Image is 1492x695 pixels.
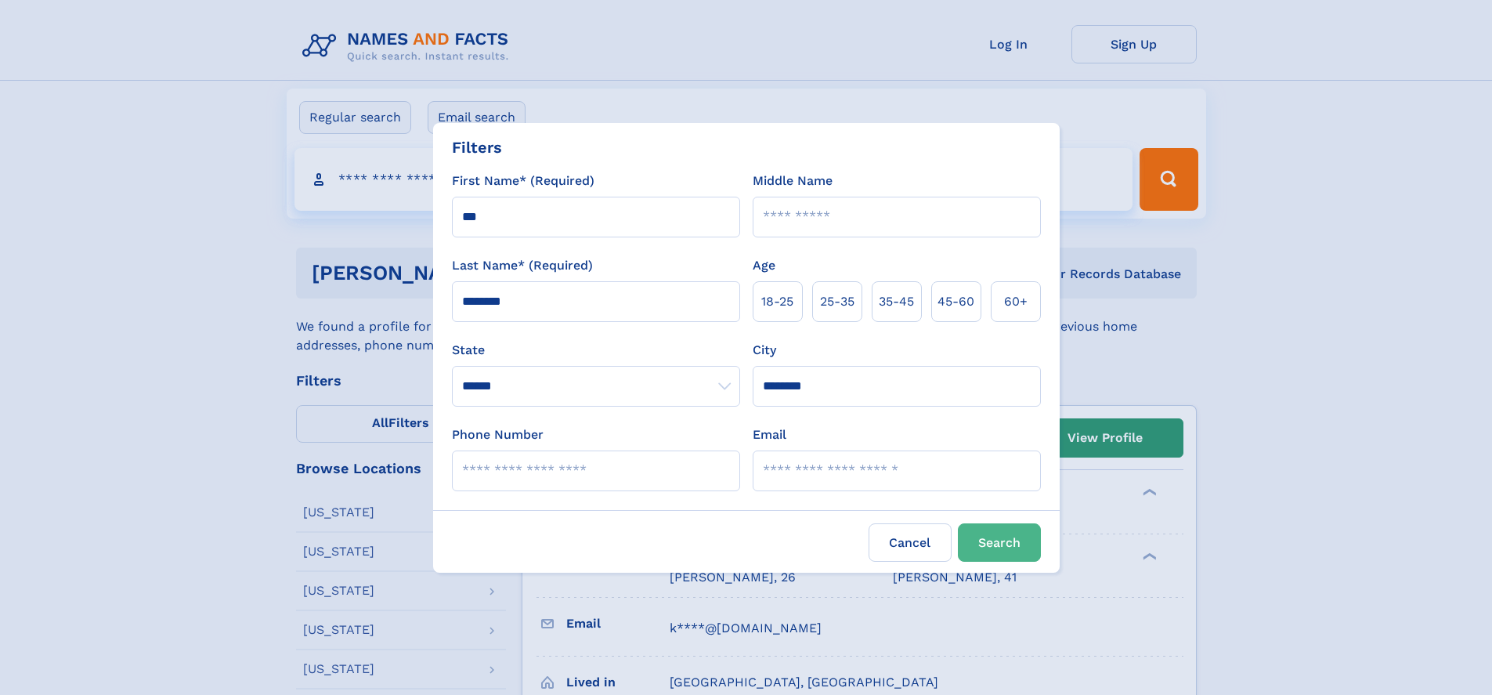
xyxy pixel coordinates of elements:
[452,172,594,190] label: First Name* (Required)
[761,292,793,311] span: 18‑25
[452,136,502,159] div: Filters
[753,256,775,275] label: Age
[753,341,776,360] label: City
[958,523,1041,562] button: Search
[869,523,952,562] label: Cancel
[879,292,914,311] span: 35‑45
[452,341,740,360] label: State
[753,425,786,444] label: Email
[820,292,854,311] span: 25‑35
[452,425,544,444] label: Phone Number
[452,256,593,275] label: Last Name* (Required)
[753,172,833,190] label: Middle Name
[937,292,974,311] span: 45‑60
[1004,292,1028,311] span: 60+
